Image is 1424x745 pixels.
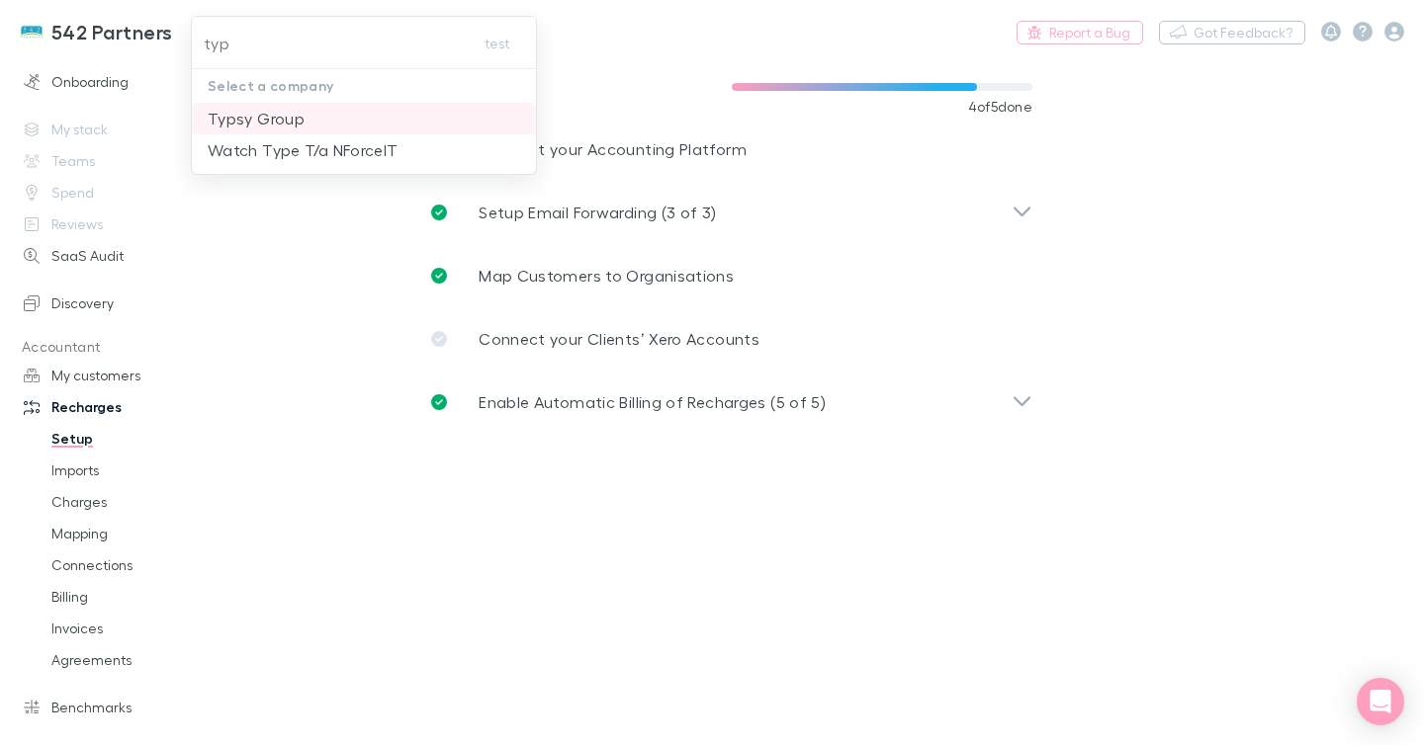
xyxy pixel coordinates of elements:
[1357,678,1404,725] div: Open Intercom Messenger
[465,32,528,55] button: test
[192,69,536,103] p: Select a company
[208,138,398,162] p: Watch Type T/a NForceIT
[485,32,509,55] span: test
[208,107,305,130] p: Typsy Group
